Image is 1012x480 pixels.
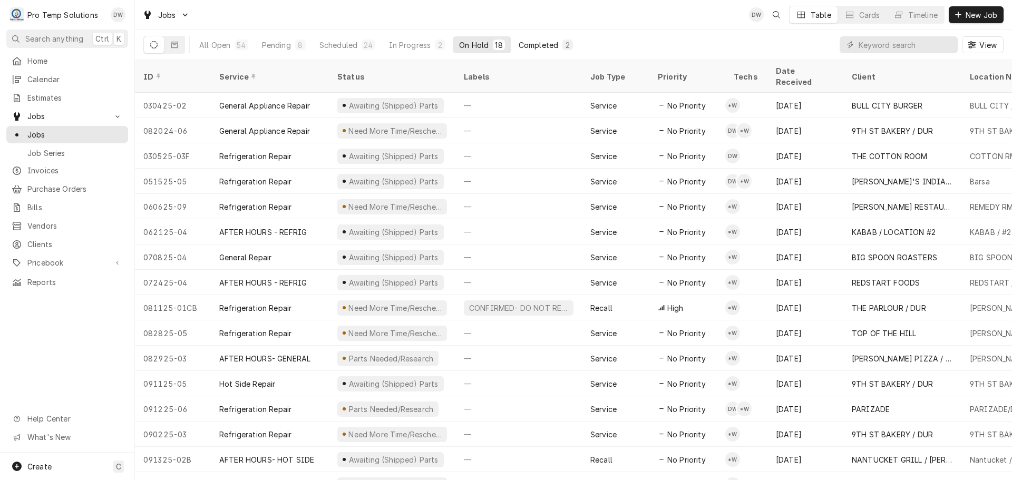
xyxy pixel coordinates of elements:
[949,6,1004,23] button: New Job
[767,219,843,244] div: [DATE]
[725,250,740,265] div: *Kevin Williams's Avatar
[725,452,740,467] div: *Kevin Williams's Avatar
[964,9,999,21] span: New Job
[455,396,582,422] div: —
[667,227,706,238] span: No Priority
[27,129,123,140] span: Jobs
[852,429,933,440] div: 9TH ST BAKERY / DUR
[590,454,612,465] div: Recall
[667,176,706,187] span: No Priority
[27,74,123,85] span: Calendar
[219,404,291,415] div: Refrigeration Repair
[219,328,291,339] div: Refrigeration Repair
[6,428,128,446] a: Go to What's New
[347,302,443,314] div: Need More Time/Reschedule
[767,320,843,346] div: [DATE]
[667,125,706,136] span: No Priority
[6,144,128,162] a: Job Series
[725,300,740,315] div: *Kevin Williams's Avatar
[455,346,582,371] div: —
[725,149,740,163] div: Dakota Williams's Avatar
[725,401,740,416] div: Dakota Williams's Avatar
[135,371,211,396] div: 091125-05
[667,404,706,415] span: No Priority
[970,176,990,187] div: Barsa
[767,371,843,396] div: [DATE]
[219,302,291,314] div: Refrigeration Repair
[347,454,439,465] div: Awaiting (Shipped) Parts
[767,447,843,472] div: [DATE]
[6,89,128,106] a: Estimates
[725,351,740,366] div: *Kevin Williams's Avatar
[667,277,706,288] span: No Priority
[725,149,740,163] div: DW
[590,201,617,212] div: Service
[776,65,833,87] div: Date Received
[908,9,938,21] div: Timeline
[116,33,121,44] span: K
[737,123,752,138] div: *Kevin Williams's Avatar
[590,176,617,187] div: Service
[27,111,107,122] span: Jobs
[519,40,558,51] div: Completed
[734,71,759,82] div: Techs
[859,9,880,21] div: Cards
[219,176,291,187] div: Refrigeration Repair
[27,432,122,443] span: What's New
[219,71,318,82] div: Service
[495,40,502,51] div: 18
[111,7,125,22] div: Dana Williams's Avatar
[852,404,890,415] div: PARIZADE
[455,93,582,118] div: —
[590,277,617,288] div: Service
[725,199,740,214] div: *Kevin Williams's Avatar
[219,454,314,465] div: AFTER HOURS- HOT SIDE
[737,401,752,416] div: *Kevin Williams's Avatar
[725,98,740,113] div: *Kevin Williams's Avatar
[667,201,706,212] span: No Priority
[199,40,230,51] div: All Open
[6,30,128,48] button: Search anythingCtrlK
[6,254,128,271] a: Go to Pricebook
[667,353,706,364] span: No Priority
[737,174,752,189] div: *Kevin Williams's Avatar
[852,252,937,263] div: BIG SPOON ROASTERS
[725,174,740,189] div: DW
[219,353,310,364] div: AFTER HOURS- GENERAL
[27,202,123,213] span: Bills
[590,429,617,440] div: Service
[135,422,211,447] div: 090225-03
[9,7,24,22] div: P
[219,100,310,111] div: General Appliance Repair
[658,71,715,82] div: Priority
[27,55,123,66] span: Home
[459,40,489,51] div: On Hold
[437,40,443,51] div: 2
[767,295,843,320] div: [DATE]
[852,353,953,364] div: [PERSON_NAME] PIZZA / APEX
[116,461,121,472] span: C
[27,257,107,268] span: Pricebook
[455,422,582,447] div: —
[811,9,831,21] div: Table
[319,40,357,51] div: Scheduled
[667,378,706,389] span: No Priority
[590,302,612,314] div: Recall
[749,7,764,22] div: Dana Williams's Avatar
[455,320,582,346] div: —
[138,6,194,24] a: Go to Jobs
[852,227,936,238] div: KABAB / LOCATION #2
[767,118,843,143] div: [DATE]
[852,201,953,212] div: [PERSON_NAME] RESTAURANT'S
[135,194,211,219] div: 060625-09
[347,328,443,339] div: Need More Time/Reschedule
[297,40,304,51] div: 8
[852,71,951,82] div: Client
[347,277,439,288] div: Awaiting (Shipped) Parts
[135,396,211,422] div: 091225-06
[135,270,211,295] div: 072425-04
[135,295,211,320] div: 081125-01CB
[977,40,999,51] span: View
[135,447,211,472] div: 091325-02B
[767,143,843,169] div: [DATE]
